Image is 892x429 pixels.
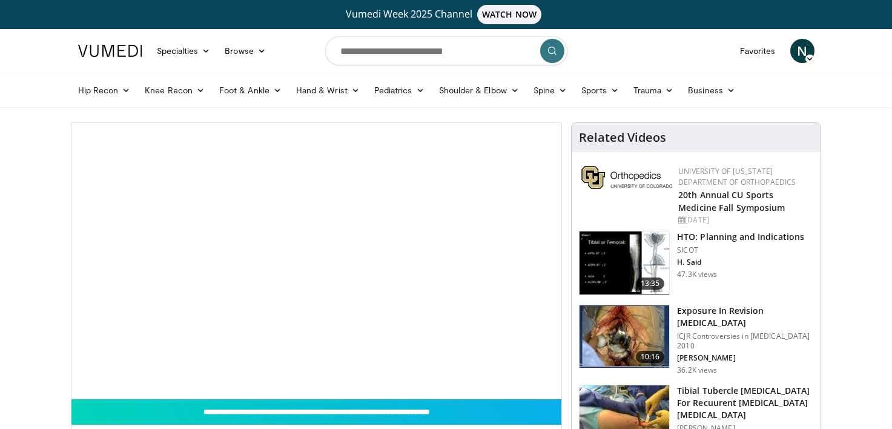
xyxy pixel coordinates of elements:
[677,305,813,329] h3: Exposure In Revision [MEDICAL_DATA]
[677,231,804,243] h3: HTO: Planning and Indications
[580,231,669,294] img: 297961_0002_1.png.150x105_q85_crop-smart_upscale.jpg
[71,123,562,399] video-js: Video Player
[678,189,785,213] a: 20th Annual CU Sports Medicine Fall Symposium
[150,39,218,63] a: Specialties
[790,39,814,63] a: N
[367,78,432,102] a: Pediatrics
[677,331,813,351] p: ICJR Controversies in [MEDICAL_DATA] 2010
[733,39,783,63] a: Favorites
[71,78,138,102] a: Hip Recon
[626,78,681,102] a: Trauma
[574,78,626,102] a: Sports
[636,351,665,363] span: 10:16
[580,305,669,368] img: Screen_shot_2010-09-03_at_2.11.03_PM_2.png.150x105_q85_crop-smart_upscale.jpg
[78,45,142,57] img: VuMedi Logo
[677,245,804,255] p: SICOT
[579,130,666,145] h4: Related Videos
[212,78,289,102] a: Foot & Ankle
[581,166,672,189] img: 355603a8-37da-49b6-856f-e00d7e9307d3.png.150x105_q85_autocrop_double_scale_upscale_version-0.2.png
[677,258,804,267] p: H. Said
[677,270,717,279] p: 47.3K views
[579,231,813,295] a: 13:35 HTO: Planning and Indications SICOT H. Said 47.3K views
[80,5,813,24] a: Vumedi Week 2025 ChannelWATCH NOW
[677,385,813,421] h3: Tibial Tubercle [MEDICAL_DATA] For Recuurent [MEDICAL_DATA] [MEDICAL_DATA]
[579,305,813,375] a: 10:16 Exposure In Revision [MEDICAL_DATA] ICJR Controversies in [MEDICAL_DATA] 2010 [PERSON_NAME]...
[681,78,742,102] a: Business
[678,166,796,187] a: University of [US_STATE] Department of Orthopaedics
[137,78,212,102] a: Knee Recon
[678,215,811,225] div: [DATE]
[677,353,813,363] p: [PERSON_NAME]
[325,36,567,65] input: Search topics, interventions
[636,278,665,290] span: 13:35
[477,5,541,24] span: WATCH NOW
[526,78,574,102] a: Spine
[289,78,367,102] a: Hand & Wrist
[677,365,717,375] p: 36.2K views
[432,78,526,102] a: Shoulder & Elbow
[217,39,273,63] a: Browse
